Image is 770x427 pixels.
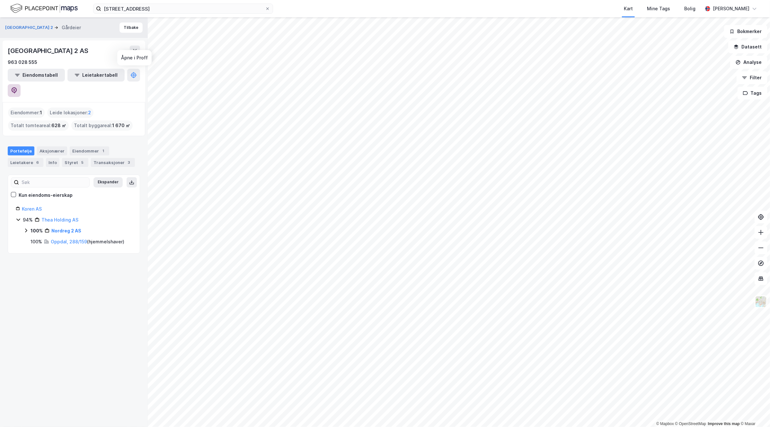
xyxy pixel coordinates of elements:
button: Datasett [728,40,767,53]
img: logo.f888ab2527a4732fd821a326f86c7f29.svg [10,3,78,14]
span: 1 [40,109,42,117]
div: 100% [31,238,42,246]
img: Z [755,296,767,308]
div: Info [46,158,59,167]
div: 6 [34,159,41,166]
div: Totalt tomteareal : [8,120,69,131]
button: Analyse [730,56,767,69]
div: Portefølje [8,146,34,155]
button: [GEOGRAPHIC_DATA] 2 [5,24,54,31]
div: [GEOGRAPHIC_DATA] 2 AS [8,46,90,56]
div: Kart [624,5,633,13]
div: Eiendommer : [8,108,45,118]
a: Oppdal, 288/159 [51,239,87,244]
div: 1 [100,148,107,154]
input: Søk på adresse, matrikkel, gårdeiere, leietakere eller personer [101,4,265,13]
a: Koren AS [22,206,42,212]
div: Transaksjoner [91,158,135,167]
div: 3 [126,159,132,166]
input: Søk [19,178,89,187]
button: Eiendomstabell [8,69,65,82]
div: Leide lokasjoner : [47,108,93,118]
div: [PERSON_NAME] [713,5,749,13]
div: Kun eiendoms-eierskap [19,191,73,199]
div: Eiendommer [70,146,109,155]
a: OpenStreetMap [675,422,706,426]
div: Gårdeier [62,24,81,31]
a: Nordreg 2 AS [51,228,81,233]
span: 628 ㎡ [51,122,66,129]
div: 963 028 555 [8,58,37,66]
div: Styret [62,158,88,167]
div: Totalt byggareal : [71,120,133,131]
a: Improve this map [708,422,740,426]
div: ( hjemmelshaver ) [51,238,124,246]
span: 2 [88,109,91,117]
div: Aksjonærer [37,146,67,155]
div: 5 [79,159,86,166]
button: Ekspander [93,177,123,187]
div: Leietakere [8,158,43,167]
div: 94% [23,216,33,224]
div: Mine Tags [647,5,670,13]
button: Bokmerker [724,25,767,38]
iframe: Chat Widget [738,396,770,427]
button: Leietakertabell [67,69,125,82]
span: 1 670 ㎡ [112,122,130,129]
div: 100% [31,227,43,235]
div: Bolig [684,5,695,13]
button: Tags [738,87,767,100]
button: Filter [737,71,767,84]
a: Mapbox [656,422,674,426]
a: Thea Holding AS [41,217,78,222]
button: Tilbake [119,22,143,33]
